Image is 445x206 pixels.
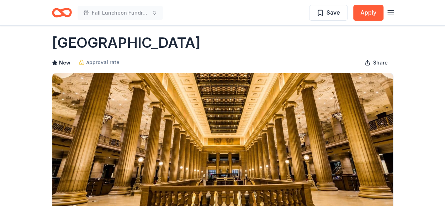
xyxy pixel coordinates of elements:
[86,58,120,67] span: approval rate
[78,6,163,20] button: Fall Luncheon Fundraiser
[353,5,383,21] button: Apply
[59,58,70,67] span: New
[373,58,388,67] span: Share
[52,33,201,53] h1: [GEOGRAPHIC_DATA]
[309,5,348,21] button: Save
[327,8,340,17] span: Save
[92,9,149,17] span: Fall Luncheon Fundraiser
[359,56,393,70] button: Share
[52,4,72,21] a: Home
[79,58,120,67] a: approval rate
